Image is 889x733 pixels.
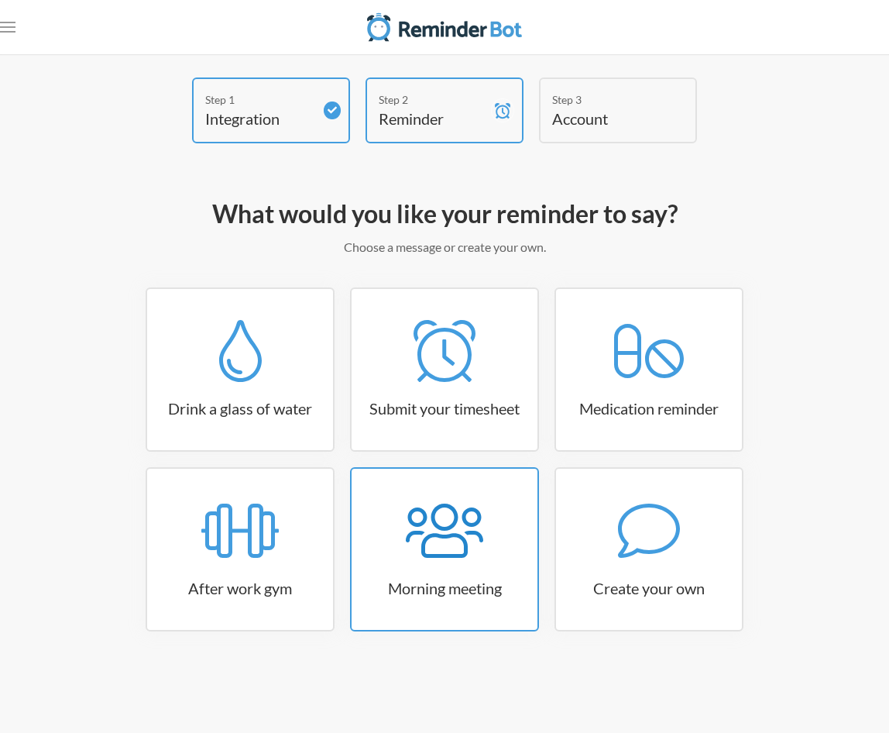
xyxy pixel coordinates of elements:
[552,108,661,129] h4: Account
[352,577,537,599] h3: Morning meeting
[552,91,661,108] div: Step 3
[379,91,487,108] div: Step 2
[352,397,537,419] h3: Submit your timesheet
[46,238,843,256] p: Choose a message or create your own.
[46,198,843,230] h2: What would you like your reminder to say?
[556,577,742,599] h3: Create your own
[147,577,333,599] h3: After work gym
[205,91,314,108] div: Step 1
[556,397,742,419] h3: Medication reminder
[379,108,487,129] h4: Reminder
[147,397,333,419] h3: Drink a glass of water
[205,108,314,129] h4: Integration
[367,12,522,43] img: Reminder Bot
